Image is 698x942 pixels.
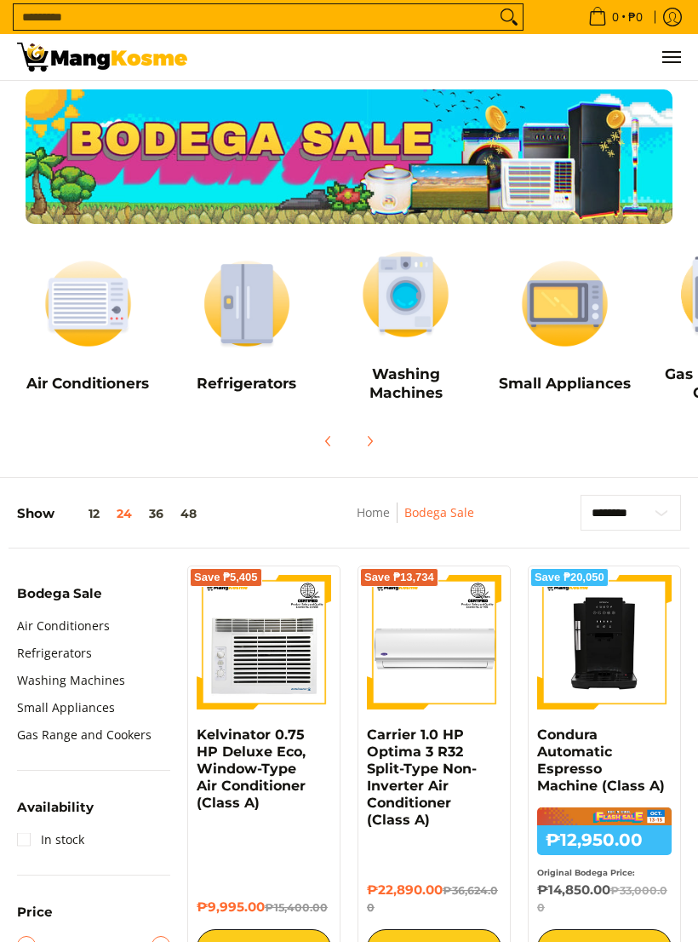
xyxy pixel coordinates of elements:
h6: ₱12,950.00 [537,825,672,855]
span: Save ₱5,405 [194,572,258,583]
a: Small Appliances Small Appliances [494,250,636,405]
button: Menu [661,34,681,80]
a: Kelvinator 0.75 HP Deluxe Eco, Window-Type Air Conditioner (Class A) [197,727,306,811]
button: Previous [310,422,347,460]
h5: Refrigerators [176,374,318,392]
a: Refrigerators Refrigerators [176,250,318,405]
img: Small Appliances [494,250,636,357]
span: Save ₱13,734 [364,572,434,583]
button: 36 [140,507,172,520]
a: Condura Automatic Espresso Machine (Class A) [537,727,665,794]
h5: Washing Machines [335,365,477,401]
img: Carrier 1.0 HP Optima 3 R32 Split-Type Non-Inverter Air Conditioner (Class A) [367,575,501,709]
img: Condura Automatic Espresso Machine (Class A) [537,575,672,709]
h5: Show [17,506,205,522]
del: ₱36,624.00 [367,884,498,914]
img: Washing Machines [335,241,477,348]
a: Air Conditioners Air Conditioners [17,250,159,405]
h6: ₱22,890.00 [367,882,501,916]
img: Air Conditioners [17,250,159,357]
a: In stock [17,826,84,853]
h6: ₱9,995.00 [197,899,331,916]
img: Refrigerators [176,250,318,357]
a: Bodega Sale [404,504,474,520]
span: • [583,8,648,26]
span: Save ₱20,050 [535,572,604,583]
h6: ₱14,850.00 [537,882,672,916]
a: Washing Machines Washing Machines [335,241,477,414]
img: Kelvinator 0.75 HP Deluxe Eco, Window-Type Air Conditioner (Class A) [197,575,331,709]
del: ₱33,000.00 [537,884,667,914]
button: Next [351,422,388,460]
summary: Open [17,587,102,612]
img: Bodega Sale l Mang Kosme: Cost-Efficient &amp; Quality Home Appliances [17,43,187,72]
button: 48 [172,507,205,520]
a: Small Appliances [17,694,115,721]
h5: Air Conditioners [17,374,159,392]
summary: Open [17,905,53,931]
a: Carrier 1.0 HP Optima 3 R32 Split-Type Non-Inverter Air Conditioner (Class A) [367,727,477,828]
span: Price [17,905,53,918]
button: 24 [108,507,140,520]
button: Search [495,4,523,30]
a: Washing Machines [17,667,125,694]
a: Gas Range and Cookers [17,721,152,749]
span: ₱0 [626,11,645,23]
span: Bodega Sale [17,587,102,600]
a: Home [357,504,390,520]
a: Air Conditioners [17,612,110,640]
a: Refrigerators [17,640,92,667]
h5: Small Appliances [494,374,636,392]
summary: Open [17,801,94,826]
span: 0 [609,11,621,23]
small: Original Bodega Price: [537,868,635,877]
span: Availability [17,801,94,813]
button: 12 [54,507,108,520]
nav: Breadcrumbs [300,503,529,541]
ul: Customer Navigation [204,34,681,80]
del: ₱15,400.00 [265,901,328,914]
nav: Main Menu [204,34,681,80]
